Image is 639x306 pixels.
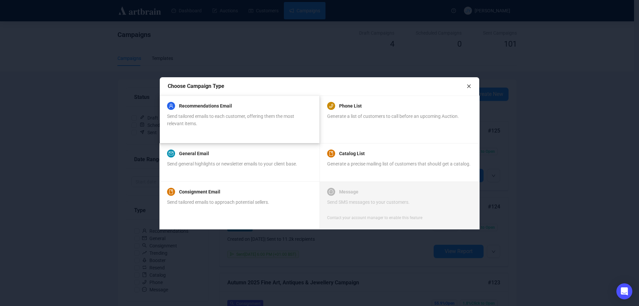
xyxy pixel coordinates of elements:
span: Send tailored emails to approach potential sellers. [167,199,269,205]
span: Send tailored emails to each customer, offering them the most relevant items. [167,114,294,126]
span: book [329,151,333,156]
a: Recommendations Email [179,102,232,110]
div: Open Intercom Messenger [616,283,632,299]
span: mail [169,151,173,156]
span: Generate a list of customers to call before an upcoming Auction. [327,114,459,119]
span: book [169,189,173,194]
span: Send general highlights or newsletter emails to your client base. [167,161,297,166]
span: close [467,84,471,89]
a: Catalog List [339,150,365,157]
a: Phone List [339,102,362,110]
span: phone [329,104,333,108]
div: Contact your account manager to enable this feature [327,214,422,221]
span: user [169,104,173,108]
a: Message [339,188,358,196]
span: Generate a precise mailing list of customers that should get a catalog. [327,161,471,166]
a: Consignment Email [179,188,220,196]
a: General Email [179,150,209,157]
div: Choose Campaign Type [168,82,467,90]
span: message [329,189,333,194]
span: Send SMS messages to your customers. [327,199,410,205]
